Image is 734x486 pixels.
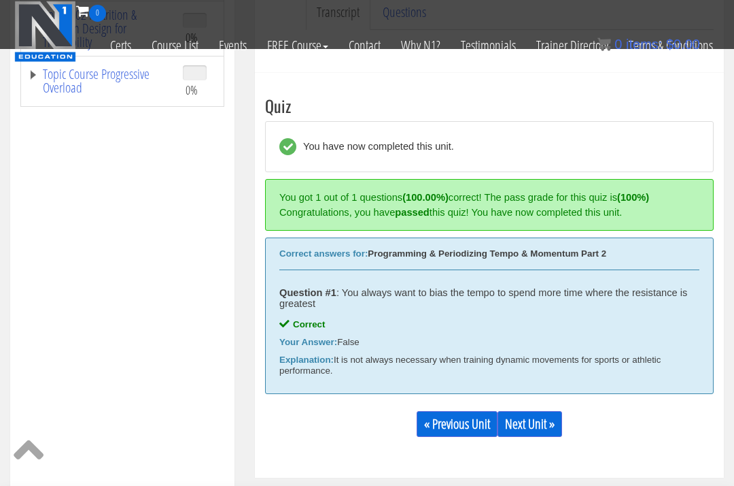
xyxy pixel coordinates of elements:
b: Explanation: [279,355,334,365]
strong: (100%) [617,192,649,203]
a: « Previous Unit [417,411,497,437]
div: Programming & Periodizing Tempo & Momentum Part 2 [279,248,699,259]
a: Certs [100,22,141,69]
span: 0% [186,82,198,97]
img: n1-education [14,1,76,62]
a: 0 items: $0.00 [597,37,700,52]
a: Next Unit » [497,411,562,437]
a: Contact [338,22,391,69]
div: False [279,337,699,348]
img: icon11.png [597,37,611,51]
div: You got 1 out of 1 questions correct! The pass grade for this quiz is [279,190,693,205]
a: Trainer Directory [526,22,618,69]
a: Terms & Conditions [618,22,723,69]
div: : You always want to bias the tempo to spend more time where the resistance is greatest [279,287,699,309]
a: Testimonials [451,22,526,69]
strong: Question #1 [279,287,336,298]
span: 0 [89,5,106,22]
a: Course List [141,22,209,69]
span: items: [626,37,662,52]
a: Why N1? [391,22,451,69]
a: Events [209,22,257,69]
b: Correct answers for: [279,248,368,259]
div: You have now completed this unit. [296,138,454,155]
b: Your Answer: [279,337,337,347]
span: $ [666,37,674,52]
strong: passed [395,207,430,218]
div: It is not always necessary when training dynamic movements for sports or athletic performance. [279,355,699,376]
a: FREE Course [257,22,338,69]
div: Correct [279,319,699,330]
h3: Quiz [265,97,714,114]
div: Congratulations, you have this quiz! You have now completed this unit. [279,205,693,220]
bdi: 0.00 [666,37,700,52]
span: 0 [614,37,622,52]
strong: (100.00%) [402,192,449,203]
a: 0 [76,1,106,20]
a: Topic Course Progressive Overload [28,67,169,95]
